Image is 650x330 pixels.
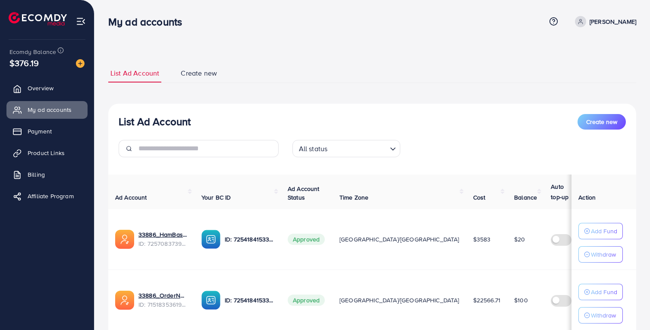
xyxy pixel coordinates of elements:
[578,114,626,130] button: Create new
[288,234,325,245] span: Approved
[9,12,67,25] img: logo
[201,193,231,202] span: Your BC ID
[115,291,134,310] img: ic-ads-acc.e4c84228.svg
[28,105,72,114] span: My ad accounts
[138,230,188,239] a: 33886_HamBash_1689671486632
[28,127,52,136] span: Payment
[578,307,623,324] button: Withdraw
[138,300,188,309] span: ID: 7151835361977647106
[591,287,617,297] p: Add Fund
[288,184,320,202] span: Ad Account Status
[339,193,368,202] span: Time Zone
[6,144,88,162] a: Product Links
[28,84,53,92] span: Overview
[339,235,459,244] span: [GEOGRAPHIC_DATA]/[GEOGRAPHIC_DATA]
[514,193,537,202] span: Balance
[138,230,188,248] div: <span class='underline'>33886_HamBash_1689671486632</span></br>7257083739841380353
[6,101,88,118] a: My ad accounts
[473,235,491,244] span: $3583
[110,68,159,78] span: List Ad Account
[119,115,191,128] h3: List Ad Account
[6,79,88,97] a: Overview
[591,249,616,260] p: Withdraw
[138,239,188,248] span: ID: 7257083739841380353
[571,16,636,27] a: [PERSON_NAME]
[330,141,386,155] input: Search for option
[578,284,623,300] button: Add Fund
[6,166,88,183] a: Billing
[28,192,74,200] span: Affiliate Program
[473,296,500,305] span: $22566.71
[201,230,220,249] img: ic-ba-acc.ded83a64.svg
[138,291,188,300] a: 33886_OrderNation_1665230688325
[591,226,617,236] p: Add Fund
[225,234,274,244] p: ID: 7254184153342820353
[6,187,88,205] a: Affiliate Program
[9,48,56,56] span: Ecomdy Balance
[586,117,617,126] span: Create new
[591,310,616,320] p: Withdraw
[339,296,459,305] span: [GEOGRAPHIC_DATA]/[GEOGRAPHIC_DATA]
[292,140,400,157] div: Search for option
[590,16,636,27] p: [PERSON_NAME]
[578,246,623,263] button: Withdraw
[578,193,596,202] span: Action
[115,193,147,202] span: Ad Account
[115,230,134,249] img: ic-ads-acc.e4c84228.svg
[181,68,217,78] span: Create new
[201,291,220,310] img: ic-ba-acc.ded83a64.svg
[138,291,188,309] div: <span class='underline'>33886_OrderNation_1665230688325</span></br>7151835361977647106
[76,16,86,26] img: menu
[28,149,65,157] span: Product Links
[613,291,644,324] iframe: Chat
[28,170,45,179] span: Billing
[297,143,330,155] span: All status
[551,181,576,202] p: Auto top-up
[514,235,525,244] span: $20
[473,193,486,202] span: Cost
[225,295,274,305] p: ID: 7254184153342820353
[9,57,39,69] span: $376.19
[76,59,85,68] img: image
[514,296,528,305] span: $100
[578,223,623,239] button: Add Fund
[288,295,325,306] span: Approved
[108,16,189,28] h3: My ad accounts
[6,123,88,140] a: Payment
